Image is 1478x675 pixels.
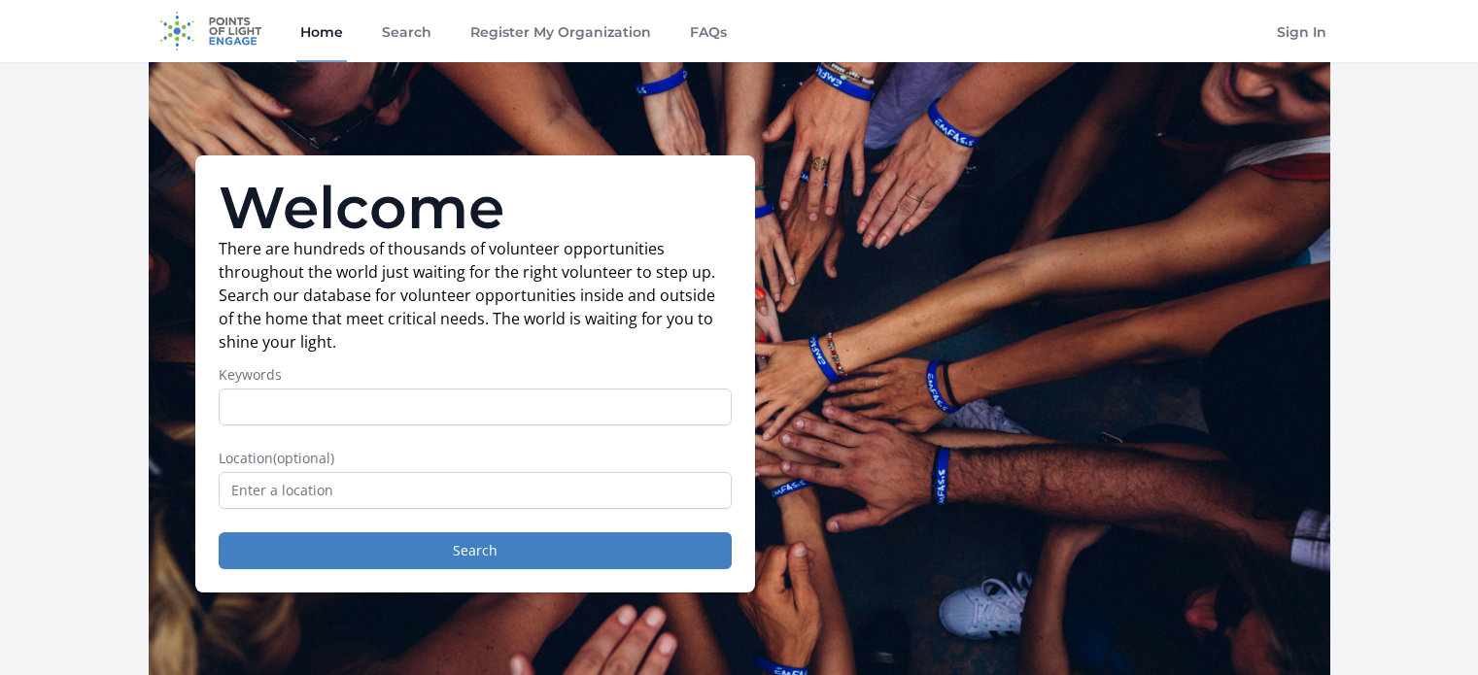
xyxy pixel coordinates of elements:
[219,179,732,237] h1: Welcome
[219,365,732,385] label: Keywords
[219,237,732,354] p: There are hundreds of thousands of volunteer opportunities throughout the world just waiting for ...
[219,532,732,569] button: Search
[219,472,732,509] input: Enter a location
[219,449,732,468] label: Location
[273,449,334,467] span: (optional)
